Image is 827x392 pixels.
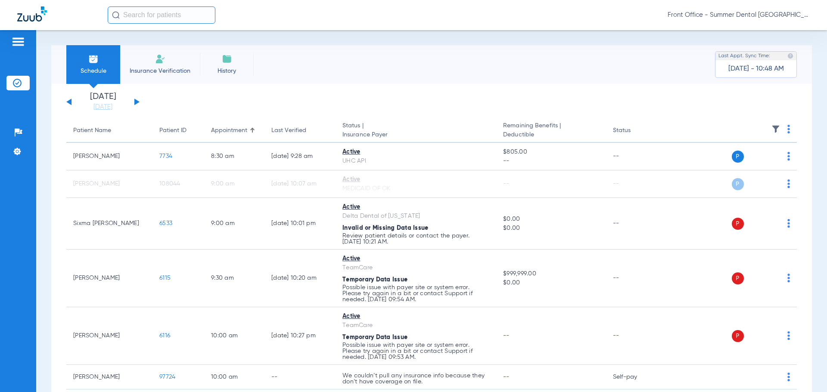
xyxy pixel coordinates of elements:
span: 6115 [159,275,171,281]
span: 7734 [159,153,172,159]
span: P [732,330,744,342]
img: x.svg [768,219,777,228]
td: [DATE] 10:01 PM [264,198,336,250]
td: [DATE] 10:27 PM [264,307,336,365]
td: [PERSON_NAME] [66,170,152,198]
span: 6116 [159,333,170,339]
input: Search for patients [108,6,215,24]
span: -- [503,181,510,187]
img: x.svg [768,179,777,188]
td: [DATE] 10:20 AM [264,250,336,307]
span: 6533 [159,220,172,226]
img: group-dot-blue.svg [787,274,790,282]
li: [DATE] [77,93,129,111]
td: [DATE] 10:07 AM [264,170,336,198]
p: We couldn’t pull any insurance info because they don’t have coverage on file. [342,373,489,385]
td: Sixma [PERSON_NAME] [66,198,152,250]
span: Invalid or Missing Data Issue [342,225,428,231]
td: -- [606,143,664,170]
span: 108044 [159,181,180,187]
img: group-dot-blue.svg [787,331,790,340]
span: Schedule [73,67,114,75]
td: -- [264,365,336,389]
span: -- [503,157,599,166]
td: -- [606,170,664,198]
div: TeamCare [342,321,489,330]
div: Active [342,312,489,321]
td: 10:00 AM [204,365,264,389]
span: Insurance Verification [127,67,193,75]
td: 9:30 AM [204,250,264,307]
td: [DATE] 9:28 AM [264,143,336,170]
span: Insurance Payer [342,130,489,139]
img: hamburger-icon [11,37,25,47]
th: Remaining Benefits | [496,119,606,143]
span: Temporary Data Issue [342,277,407,283]
td: -- [606,250,664,307]
img: group-dot-blue.svg [787,125,790,133]
img: History [222,54,232,64]
div: MEDICAID OF OK [342,184,489,193]
div: Patient ID [159,126,187,135]
div: Patient ID [159,126,197,135]
img: last sync help info [787,53,793,59]
img: Schedule [88,54,99,64]
span: 97724 [159,374,175,380]
span: Deductible [503,130,599,139]
td: 8:30 AM [204,143,264,170]
span: $0.00 [503,215,599,224]
span: Last Appt. Sync Time: [718,52,770,60]
span: P [732,178,744,190]
div: Active [342,203,489,212]
td: [PERSON_NAME] [66,143,152,170]
p: Review patient details or contact the payer. [DATE] 10:21 AM. [342,233,489,245]
img: x.svg [768,274,777,282]
div: Patient Name [73,126,111,135]
span: $805.00 [503,148,599,157]
img: group-dot-blue.svg [787,152,790,161]
div: Active [342,175,489,184]
td: 9:00 AM [204,170,264,198]
div: Active [342,148,489,157]
td: Self-pay [606,365,664,389]
img: group-dot-blue.svg [787,179,790,188]
div: UHC API [342,157,489,166]
span: $999,999.00 [503,269,599,278]
div: Last Verified [271,126,306,135]
span: P [732,218,744,230]
img: x.svg [768,331,777,340]
img: Search Icon [112,11,120,19]
th: Status | [336,119,496,143]
img: Zuub Logo [17,6,47,22]
span: -- [503,333,510,339]
div: Last Verified [271,126,329,135]
iframe: Chat Widget [784,351,827,392]
div: Appointment [211,126,258,135]
img: filter.svg [771,125,780,133]
span: -- [503,374,510,380]
img: x.svg [768,152,777,161]
span: P [732,151,744,163]
a: [DATE] [77,103,129,111]
td: 9:00 AM [204,198,264,250]
p: Possible issue with payer site or system error. Please try again in a bit or contact Support if n... [342,284,489,302]
span: History [206,67,247,75]
td: [PERSON_NAME] [66,307,152,365]
td: [PERSON_NAME] [66,365,152,389]
img: group-dot-blue.svg [787,219,790,228]
span: $0.00 [503,278,599,287]
td: [PERSON_NAME] [66,250,152,307]
td: -- [606,198,664,250]
span: [DATE] - 10:48 AM [728,65,784,73]
img: x.svg [768,373,777,381]
div: TeamCare [342,263,489,272]
span: Temporary Data Issue [342,334,407,340]
span: $0.00 [503,224,599,233]
span: P [732,272,744,284]
img: Manual Insurance Verification [155,54,165,64]
th: Status [606,119,664,143]
p: Possible issue with payer site or system error. Please try again in a bit or contact Support if n... [342,342,489,360]
div: Appointment [211,126,247,135]
div: Delta Dental of [US_STATE] [342,212,489,221]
